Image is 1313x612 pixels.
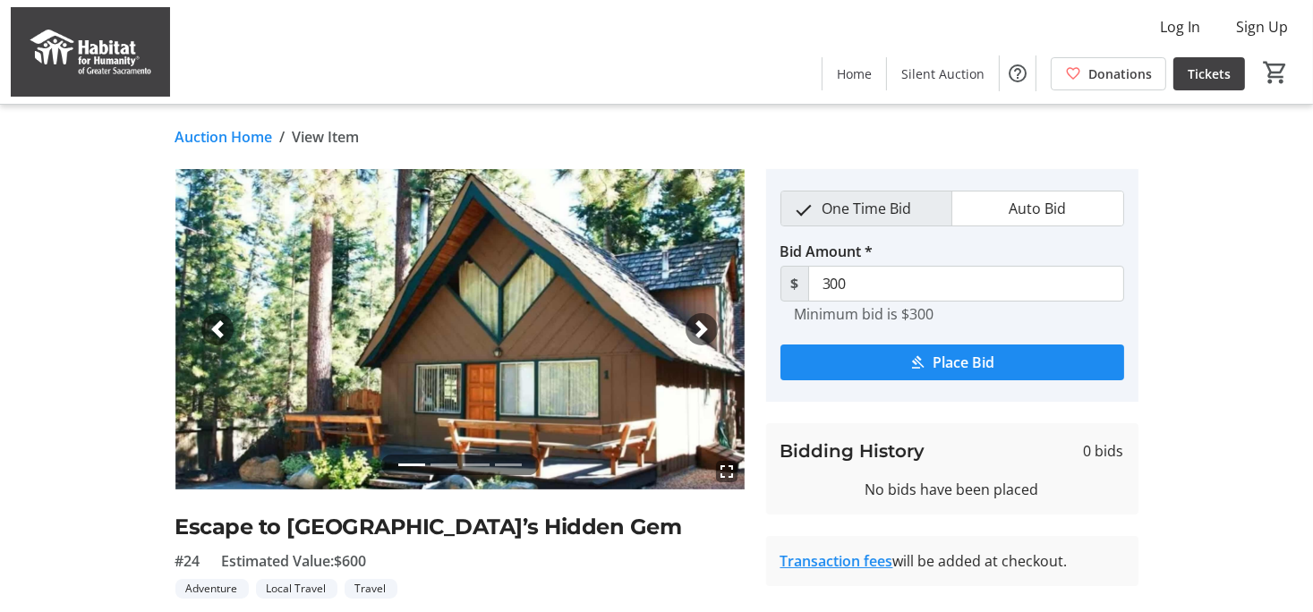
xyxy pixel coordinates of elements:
[1088,64,1152,83] span: Donations
[1188,64,1231,83] span: Tickets
[887,57,999,90] a: Silent Auction
[823,57,886,90] a: Home
[256,579,337,599] tr-label-badge: Local Travel
[780,551,893,571] a: Transaction fees
[716,461,737,482] mat-icon: fullscreen
[780,241,874,262] label: Bid Amount *
[345,579,397,599] tr-label-badge: Travel
[780,479,1124,500] div: No bids have been placed
[780,438,925,464] h3: Bidding History
[1173,57,1245,90] a: Tickets
[175,169,745,489] img: Image
[901,64,985,83] span: Silent Auction
[175,126,273,148] a: Auction Home
[1259,56,1292,89] button: Cart
[1051,57,1166,90] a: Donations
[1222,13,1302,41] button: Sign Up
[780,266,809,302] span: $
[1084,440,1124,462] span: 0 bids
[293,126,360,148] span: View Item
[837,64,872,83] span: Home
[280,126,286,148] span: /
[1000,55,1036,91] button: Help
[1236,16,1288,38] span: Sign Up
[1146,13,1215,41] button: Log In
[933,352,994,373] span: Place Bid
[175,550,200,572] span: #24
[1160,16,1200,38] span: Log In
[175,579,249,599] tr-label-badge: Adventure
[175,511,745,543] h2: Escape to [GEOGRAPHIC_DATA]’s Hidden Gem
[811,191,922,225] span: One Time Bid
[795,305,934,323] tr-hint: Minimum bid is $300
[11,7,170,97] img: Habitat for Humanity of Greater Sacramento's Logo
[780,344,1124,380] button: Place Bid
[780,550,1124,572] div: will be added at checkout.
[222,550,367,572] span: Estimated Value: $600
[998,191,1077,225] span: Auto Bid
